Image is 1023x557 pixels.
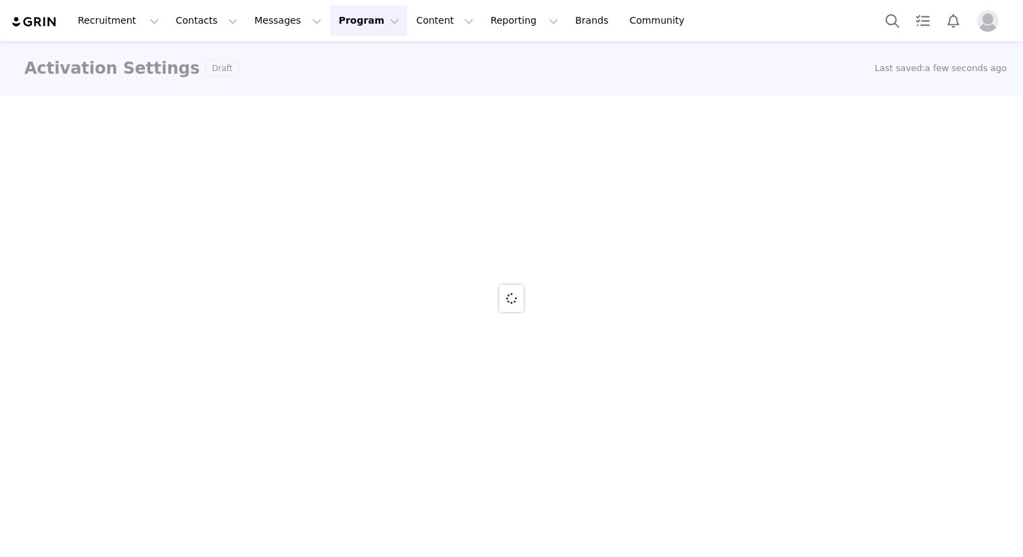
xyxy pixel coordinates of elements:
button: Search [878,5,907,36]
button: Program [330,5,407,36]
img: grin logo [11,16,58,28]
a: Tasks [908,5,938,36]
button: Contacts [168,5,246,36]
button: Recruitment [70,5,167,36]
a: Community [622,5,699,36]
a: Brands [567,5,620,36]
button: Reporting [482,5,566,36]
button: Profile [969,10,1012,32]
button: Messages [246,5,329,36]
button: Content [408,5,482,36]
img: placeholder-profile.jpg [977,10,999,32]
button: Notifications [938,5,968,36]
